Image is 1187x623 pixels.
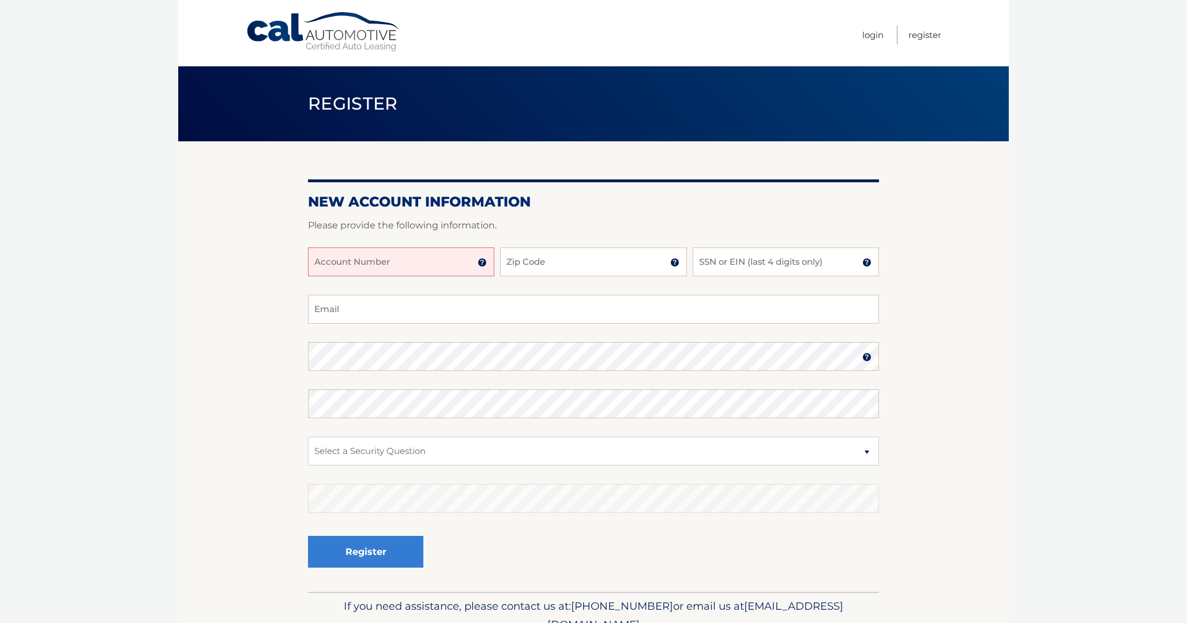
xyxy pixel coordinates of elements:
[862,25,884,44] a: Login
[862,352,872,362] img: tooltip.svg
[308,295,879,324] input: Email
[693,247,879,276] input: SSN or EIN (last 4 digits only)
[670,258,679,267] img: tooltip.svg
[478,258,487,267] img: tooltip.svg
[571,599,673,613] span: [PHONE_NUMBER]
[308,536,423,568] button: Register
[862,258,872,267] img: tooltip.svg
[500,247,686,276] input: Zip Code
[308,247,494,276] input: Account Number
[908,25,941,44] a: Register
[308,93,398,114] span: Register
[246,12,401,52] a: Cal Automotive
[308,193,879,211] h2: New Account Information
[308,217,879,234] p: Please provide the following information.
